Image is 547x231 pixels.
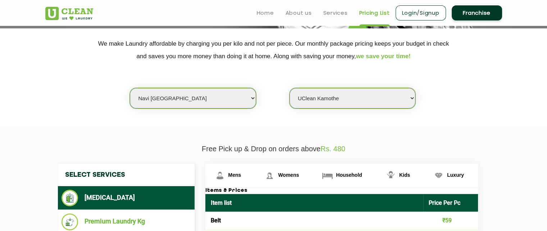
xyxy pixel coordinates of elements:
[423,194,478,212] th: Price Per Pc
[263,169,276,182] img: Womens
[205,194,424,212] th: Item list
[257,9,274,17] a: Home
[205,188,478,194] h3: Items & Prices
[61,213,191,230] li: Premium Laundry Kg
[356,53,411,60] span: we save your time!
[432,169,445,182] img: Luxury
[321,169,334,182] img: Household
[61,190,191,206] li: [MEDICAL_DATA]
[228,172,241,178] span: Mens
[45,37,502,63] p: We make Laundry affordable by charging you per kilo and not per piece. Our monthly package pricin...
[323,9,348,17] a: Services
[384,169,397,182] img: Kids
[399,172,410,178] span: Kids
[286,9,312,17] a: About us
[447,172,464,178] span: Luxury
[45,145,502,153] p: Free Pick up & Drop on orders above
[58,164,195,186] h4: Select Services
[423,212,478,229] td: ₹59
[320,145,345,153] span: Rs. 480
[45,7,93,20] img: UClean Laundry and Dry Cleaning
[452,5,502,20] a: Franchise
[61,213,78,230] img: Premium Laundry Kg
[396,5,446,20] a: Login/Signup
[278,172,299,178] span: Womens
[336,172,362,178] span: Household
[359,9,390,17] a: Pricing List
[61,190,78,206] img: Dry Cleaning
[214,169,226,182] img: Mens
[205,212,424,229] td: Belt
